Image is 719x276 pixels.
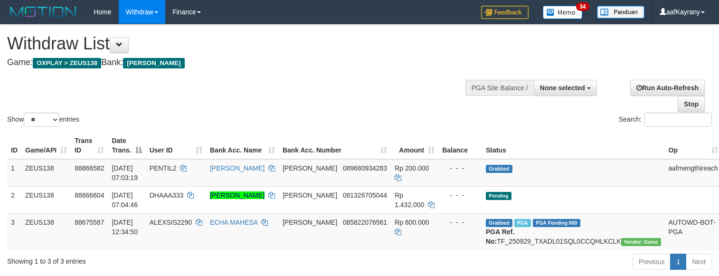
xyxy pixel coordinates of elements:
[633,254,671,270] a: Previous
[442,190,478,200] div: - - -
[75,191,104,199] span: 88866604
[597,6,644,19] img: panduan.png
[343,219,387,226] span: Copy 085822076561 to clipboard
[24,113,59,127] select: Showentries
[442,218,478,227] div: - - -
[150,164,177,172] span: PENTIL2
[7,34,470,53] h1: Withdraw List
[391,132,438,159] th: Amount: activate to sort column ascending
[442,163,478,173] div: - - -
[395,191,424,209] span: Rp 1.432.000
[395,219,429,226] span: Rp 600.000
[210,219,257,226] a: ECHA MAHESA
[514,219,531,227] span: Marked by aafpengsreynich
[146,132,206,159] th: User ID: activate to sort column ascending
[7,113,79,127] label: Show entries
[71,132,108,159] th: Trans ID: activate to sort column ascending
[108,132,145,159] th: Date Trans.: activate to sort column descending
[465,80,534,96] div: PGA Site Balance /
[395,164,429,172] span: Rp 200.000
[343,191,387,199] span: Copy 081326705044 to clipboard
[678,96,705,112] a: Stop
[283,164,337,172] span: [PERSON_NAME]
[644,113,712,127] input: Search:
[482,213,665,250] td: TF_250929_TXADL01SQL0CCQHLKCLK
[210,164,265,172] a: [PERSON_NAME]
[619,113,712,127] label: Search:
[150,219,192,226] span: ALEXSIS2290
[534,80,597,96] button: None selected
[21,213,71,250] td: ZEUS138
[112,191,138,209] span: [DATE] 07:04:46
[481,6,529,19] img: Feedback.jpg
[75,219,104,226] span: 88675587
[283,219,337,226] span: [PERSON_NAME]
[540,84,585,92] span: None selected
[7,5,79,19] img: MOTION_logo.png
[686,254,712,270] a: Next
[21,132,71,159] th: Game/API: activate to sort column ascending
[7,159,21,187] td: 1
[7,186,21,213] td: 2
[210,191,265,199] a: [PERSON_NAME]
[21,186,71,213] td: ZEUS138
[123,58,184,68] span: [PERSON_NAME]
[283,191,337,199] span: [PERSON_NAME]
[21,159,71,187] td: ZEUS138
[486,192,511,200] span: Pending
[486,165,512,173] span: Grabbed
[576,2,589,11] span: 34
[486,219,512,227] span: Grabbed
[7,58,470,67] h4: Game: Bank:
[75,164,104,172] span: 88866582
[7,213,21,250] td: 3
[533,219,580,227] span: PGA Pending
[630,80,705,96] a: Run Auto-Refresh
[7,132,21,159] th: ID
[206,132,279,159] th: Bank Acc. Name: activate to sort column ascending
[33,58,101,68] span: OXPLAY > ZEUS138
[486,228,514,245] b: PGA Ref. No:
[621,238,661,246] span: Vendor URL: https://trx31.1velocity.biz
[543,6,583,19] img: Button%20Memo.svg
[279,132,391,159] th: Bank Acc. Number: activate to sort column ascending
[670,254,686,270] a: 1
[438,132,482,159] th: Balance
[482,132,665,159] th: Status
[112,164,138,181] span: [DATE] 07:03:19
[150,191,184,199] span: DHAAA333
[7,253,293,266] div: Showing 1 to 3 of 3 entries
[343,164,387,172] span: Copy 089680934283 to clipboard
[112,219,138,236] span: [DATE] 12:34:50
